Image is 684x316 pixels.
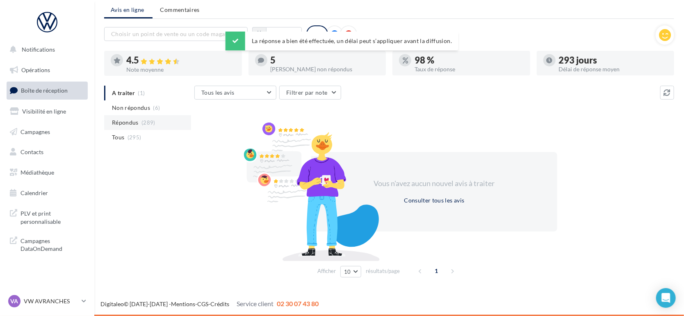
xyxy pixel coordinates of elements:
span: (6) [153,105,160,111]
a: VA VW AVRANCHES [7,293,88,309]
button: Au total [252,27,302,41]
a: Contacts [5,143,89,161]
span: résultats/page [366,267,400,275]
a: CGS [197,300,208,307]
span: Commentaires [160,6,200,14]
a: Crédits [210,300,229,307]
a: PLV et print personnalisable [5,205,89,229]
button: Filtrer par note [279,86,341,100]
button: Consulter tous les avis [401,196,467,205]
a: Campagnes [5,123,89,141]
span: 02 30 07 43 80 [277,300,319,307]
a: Campagnes DataOnDemand [5,232,89,256]
p: VW AVRANCHES [24,297,78,305]
span: Boîte de réception [21,87,68,94]
a: Mentions [171,300,195,307]
button: Notifications [5,41,86,58]
span: Visibilité en ligne [22,108,66,115]
span: 10 [344,268,351,275]
div: Vous n'avez aucun nouvel avis à traiter [364,178,505,189]
div: 5 [271,56,380,65]
span: (295) [128,134,141,141]
a: Boîte de réception [5,82,89,99]
span: Répondus [112,118,139,127]
span: Contacts [21,148,43,155]
div: 98 % [415,56,524,65]
button: Tous les avis [194,86,276,100]
span: Non répondus [112,104,150,112]
button: 10 [340,266,361,277]
span: Choisir un point de vente ou un code magasin [111,30,233,37]
button: Choisir un point de vente ou un code magasin [104,27,248,41]
span: Campagnes [21,128,50,135]
div: Note moyenne [126,67,235,73]
span: Campagnes DataOnDemand [21,235,84,253]
span: Tous les avis [201,89,235,96]
span: Calendrier [21,189,48,196]
div: [PERSON_NAME] non répondus [271,66,380,72]
div: Taux de réponse [415,66,524,72]
div: La réponse a bien été effectuée, un délai peut s’appliquer avant la diffusion. [226,32,458,50]
span: Service client [237,300,274,307]
a: Digitaleo [100,300,124,307]
a: Opérations [5,61,89,79]
button: Au total [266,27,302,41]
span: (289) [141,119,155,126]
span: VA [11,297,18,305]
span: 1 [430,264,443,277]
div: Délai de réponse moyen [559,66,668,72]
div: Open Intercom Messenger [656,288,676,308]
span: Opérations [21,66,50,73]
div: Tous [306,25,328,43]
a: Calendrier [5,184,89,202]
span: © [DATE]-[DATE] - - - [100,300,319,307]
span: Afficher [317,267,336,275]
a: Médiathèque [5,164,89,181]
div: 4.5 [126,56,235,65]
span: PLV et print personnalisable [21,208,84,225]
div: 293 jours [559,56,668,65]
span: Tous [112,133,124,141]
span: Médiathèque [21,169,54,176]
a: Visibilité en ligne [5,103,89,120]
span: Notifications [22,46,55,53]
